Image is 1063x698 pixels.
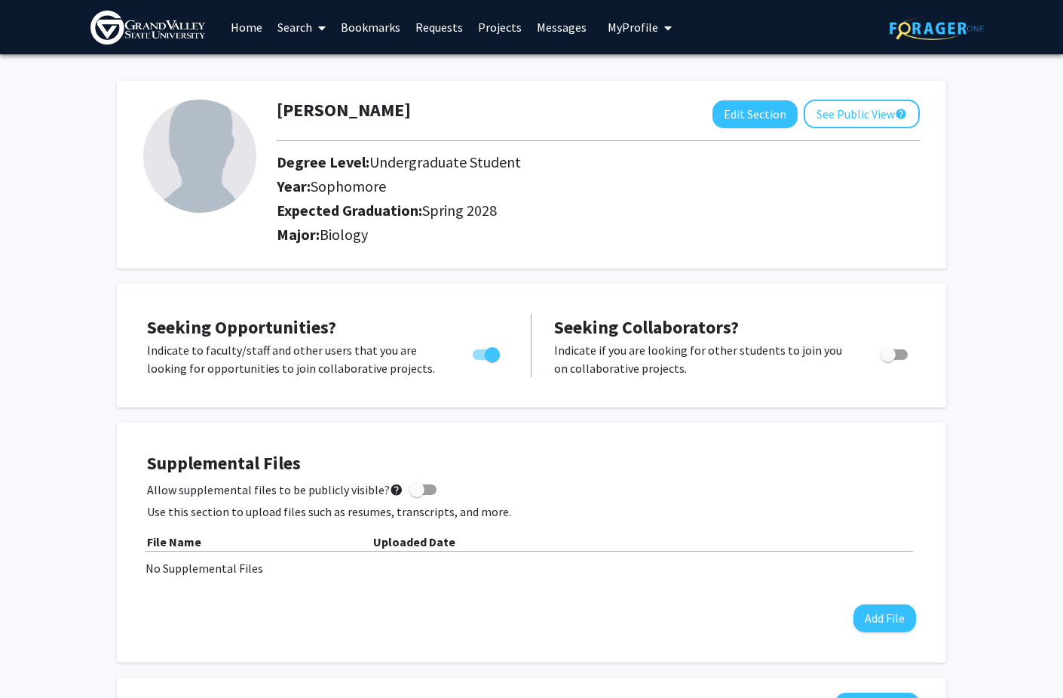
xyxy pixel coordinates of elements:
[277,226,920,244] h2: Major:
[369,152,521,171] span: Undergraduate Student
[311,177,386,195] span: Sophomore
[147,481,403,499] span: Allow supplemental files to be publicly visible?
[408,1,470,54] a: Requests
[146,559,917,577] div: No Supplemental Files
[470,1,529,54] a: Projects
[277,177,896,195] h2: Year:
[277,100,411,121] h1: [PERSON_NAME]
[853,604,916,632] button: Add File
[373,534,455,549] b: Uploaded Date
[895,105,907,123] mat-icon: help
[467,341,508,364] div: Toggle
[223,1,270,54] a: Home
[143,100,256,213] img: Profile Picture
[270,1,333,54] a: Search
[333,1,408,54] a: Bookmarks
[529,1,594,54] a: Messages
[277,201,896,220] h2: Expected Graduation:
[804,100,920,128] button: See Public View
[11,630,64,687] iframe: Chat
[147,341,444,377] p: Indicate to faculty/staff and other users that you are looking for opportunities to join collabor...
[422,201,497,220] span: Spring 2028
[277,153,896,171] h2: Degree Level:
[90,11,205,45] img: Grand Valley State University Logo
[890,17,984,40] img: ForagerOne Logo
[147,315,336,339] span: Seeking Opportunities?
[712,100,798,128] button: Edit Section
[875,341,916,364] div: Toggle
[554,315,739,339] span: Seeking Collaborators?
[390,481,403,499] mat-icon: help
[147,534,201,549] b: File Name
[147,453,916,475] h4: Supplemental Files
[554,341,852,377] p: Indicate if you are looking for other students to join you on collaborative projects.
[147,503,916,521] p: Use this section to upload files such as resumes, transcripts, and more.
[320,225,368,244] span: Biology
[608,20,658,35] span: My Profile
